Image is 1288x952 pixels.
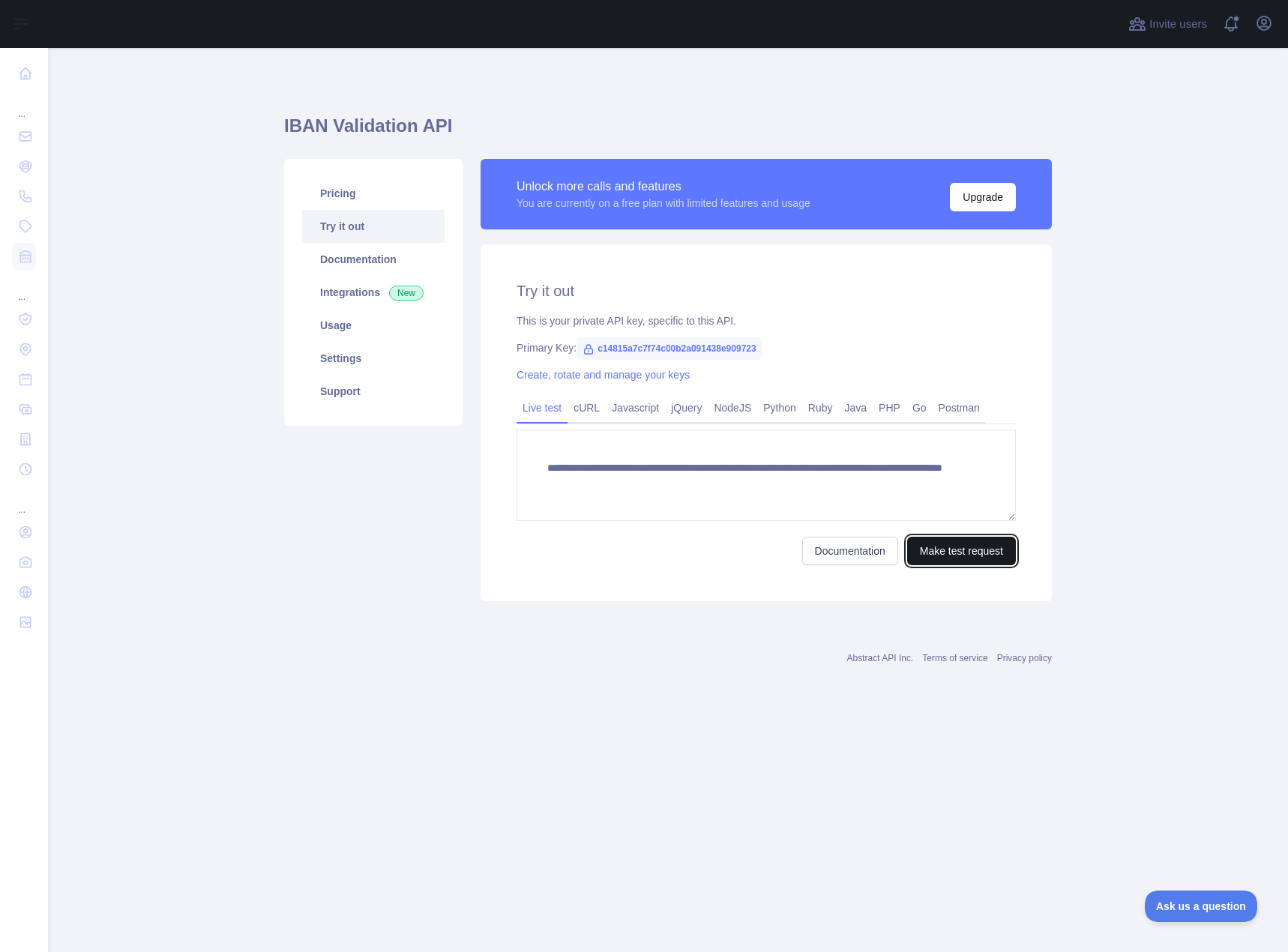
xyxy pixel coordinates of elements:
[665,396,708,420] a: jQuery
[568,396,606,420] a: cURL
[517,280,1016,301] h2: Try it out
[302,243,445,276] a: Documentation
[922,653,987,663] a: Terms of service
[517,178,810,196] div: Unlock more calls and features
[284,114,1052,150] h1: IBAN Validation API
[907,537,1016,565] button: Make test request
[302,177,445,210] a: Pricing
[802,396,839,420] a: Ruby
[12,273,36,303] div: ...
[517,340,1016,355] div: Primary Key:
[12,486,36,516] div: ...
[1145,891,1258,922] iframe: Toggle Customer Support
[606,396,665,420] a: Javascript
[577,337,762,360] span: c14815a7c7f74c00b2a091438e909723
[847,653,914,663] a: Abstract API Inc.
[517,396,568,420] a: Live test
[517,369,690,381] a: Create, rotate and manage your keys
[302,342,445,375] a: Settings
[302,210,445,243] a: Try it out
[302,309,445,342] a: Usage
[517,313,1016,328] div: This is your private API key, specific to this API.
[708,396,757,420] a: NodeJS
[873,396,906,420] a: PHP
[757,396,802,420] a: Python
[389,286,424,301] span: New
[906,396,933,420] a: Go
[302,375,445,408] a: Support
[1149,16,1207,33] span: Invite users
[802,537,898,565] a: Documentation
[950,183,1016,211] button: Upgrade
[12,90,36,120] div: ...
[1125,12,1210,36] button: Invite users
[839,396,873,420] a: Java
[302,276,445,309] a: Integrations New
[933,396,986,420] a: Postman
[517,196,810,211] div: You are currently on a free plan with limited features and usage
[997,653,1052,663] a: Privacy policy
